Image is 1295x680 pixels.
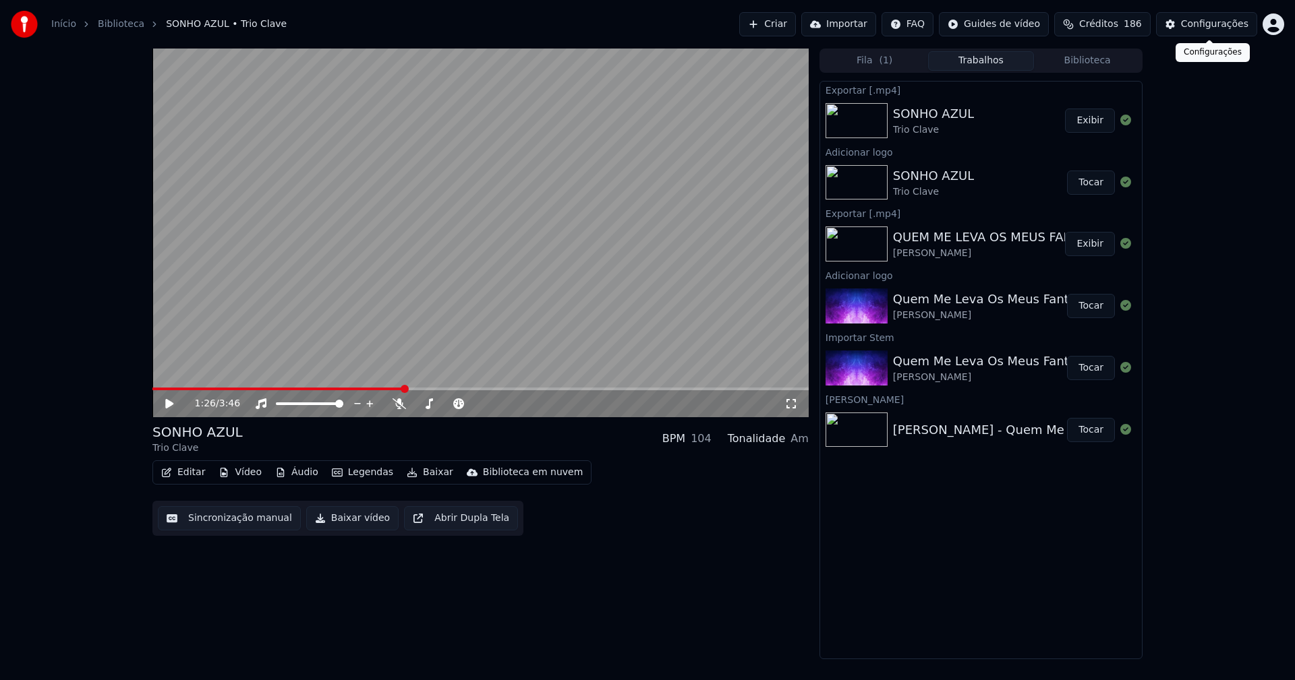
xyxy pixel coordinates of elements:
button: Abrir Dupla Tela [404,506,518,530]
span: SONHO AZUL • Trio Clave [166,18,287,31]
div: Exportar [.mp4] [820,82,1142,98]
a: Início [51,18,76,31]
button: Trabalhos [928,51,1035,71]
div: [PERSON_NAME] [893,371,1108,384]
div: Quem Me Leva Os Meus Fantasmas [893,290,1108,309]
button: Vídeo [213,463,267,482]
div: Adicionar logo [820,144,1142,160]
button: Tocar [1067,418,1115,442]
button: FAQ [882,12,933,36]
div: Quem Me Leva Os Meus Fantasmas [893,352,1108,371]
button: Criar [739,12,796,36]
button: Sincronização manual [158,506,301,530]
div: [PERSON_NAME] [820,391,1142,407]
div: Configurações [1181,18,1248,31]
div: [PERSON_NAME] [893,247,1122,260]
img: youka [11,11,38,38]
button: Guides de vídeo [939,12,1049,36]
button: Créditos186 [1054,12,1151,36]
a: Biblioteca [98,18,144,31]
button: Baixar [401,463,459,482]
div: Importar Stem [820,329,1142,345]
div: [PERSON_NAME] [893,309,1108,322]
span: 186 [1124,18,1142,31]
div: Trio Clave [152,441,243,455]
div: SONHO AZUL [893,104,974,123]
span: 1:26 [195,397,216,410]
button: Legendas [326,463,399,482]
nav: breadcrumb [51,18,287,31]
div: Biblioteca em nuvem [483,466,583,479]
button: Baixar vídeo [306,506,399,530]
div: 104 [691,431,712,447]
button: Configurações [1156,12,1257,36]
div: / [195,397,227,410]
button: Tocar [1067,171,1115,195]
div: Trio Clave [893,185,974,199]
div: Exportar [.mp4] [820,205,1142,221]
button: Áudio [270,463,324,482]
div: QUEM ME LEVA OS MEUS FANTASMAS [893,228,1122,247]
div: [PERSON_NAME] - Quem Me Leva Os Meus Fantasmas VOZ [893,421,1251,439]
span: ( 1 ) [879,54,892,67]
div: Trio Clave [893,123,974,137]
span: Créditos [1079,18,1118,31]
button: Exibir [1065,232,1115,256]
div: Tonalidade [728,431,786,447]
button: Exibir [1065,109,1115,133]
div: SONHO AZUL [893,166,974,185]
span: 3:46 [219,397,240,410]
div: Adicionar logo [820,267,1142,283]
button: Tocar [1067,294,1115,318]
button: Editar [156,463,210,482]
div: Configurações [1176,43,1250,62]
div: Am [790,431,809,447]
button: Tocar [1067,356,1115,380]
button: Fila [822,51,928,71]
button: Biblioteca [1034,51,1141,71]
button: Importar [801,12,876,36]
div: BPM [662,431,685,447]
div: SONHO AZUL [152,423,243,441]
